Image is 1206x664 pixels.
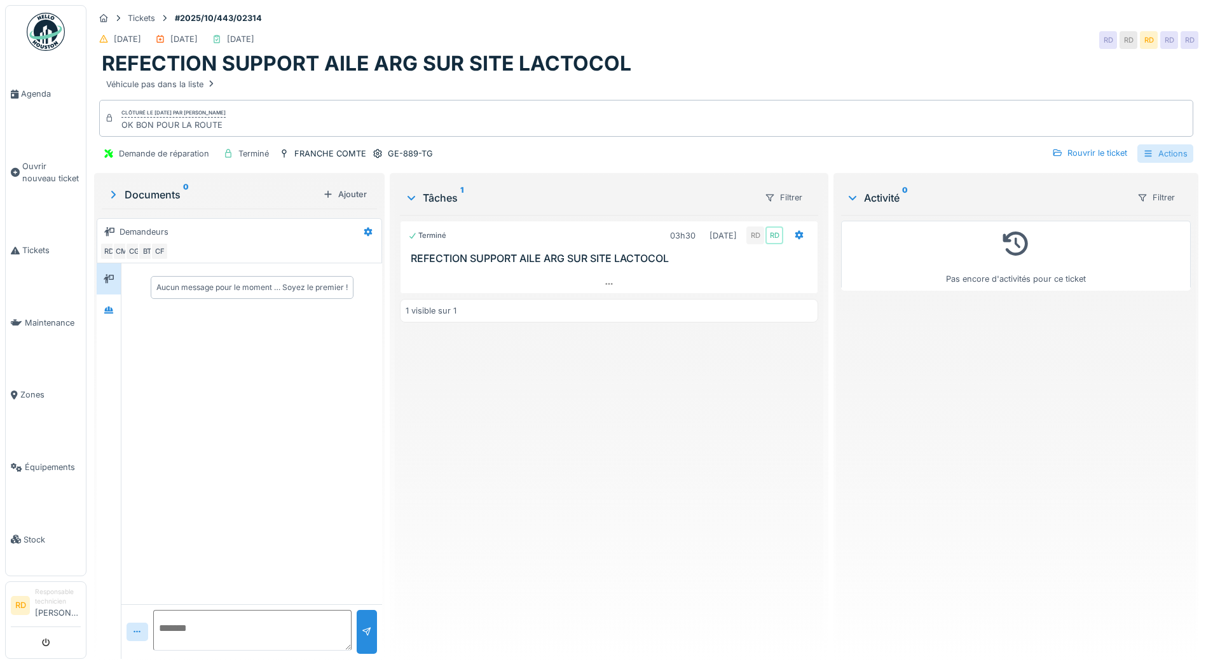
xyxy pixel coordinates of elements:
sup: 0 [183,187,189,202]
strong: #2025/10/443/02314 [170,12,267,24]
div: Aucun message pour le moment … Soyez le premier ! [156,282,348,293]
span: Maintenance [25,317,81,329]
div: Filtrer [759,188,808,207]
a: Équipements [6,431,86,504]
div: RD [1099,31,1117,49]
div: BT [138,242,156,260]
div: 03h30 [670,230,696,242]
div: Ajouter [318,186,372,203]
div: RD [100,242,118,260]
div: Responsable technicien [35,587,81,607]
div: GE-889-TG [388,148,433,160]
div: [DATE] [227,33,254,45]
div: Terminé [408,230,446,241]
span: Équipements [25,461,81,473]
div: Rouvrir le ticket [1047,144,1132,162]
div: OK BON POUR LA ROUTE [121,119,226,131]
span: Stock [24,534,81,546]
img: Badge_color-CXgf-gQk.svg [27,13,65,51]
div: RD [1181,31,1198,49]
div: [DATE] [709,230,737,242]
div: RD [765,226,783,244]
div: Tâches [405,190,754,205]
a: Zones [6,359,86,431]
div: Pas encore d'activités pour ce ticket [849,226,1182,286]
sup: 0 [902,190,908,205]
h1: REFECTION SUPPORT AILE ARG SUR SITE LACTOCOL [102,52,631,76]
div: 1 visible sur 1 [406,305,456,317]
div: RD [1120,31,1137,49]
sup: 1 [460,190,463,205]
div: [DATE] [170,33,198,45]
a: RD Responsable technicien[PERSON_NAME] [11,587,81,627]
span: Tickets [22,244,81,256]
a: Stock [6,503,86,576]
div: Documents [107,187,318,202]
div: Activité [846,190,1127,205]
span: Ouvrir nouveau ticket [22,160,81,184]
div: Véhicule pas dans la liste [106,78,216,90]
div: Filtrer [1132,188,1181,207]
li: [PERSON_NAME] [35,587,81,624]
div: RD [1160,31,1178,49]
div: CF [151,242,168,260]
a: Maintenance [6,287,86,359]
h3: REFECTION SUPPORT AILE ARG SUR SITE LACTOCOL [411,252,812,265]
div: FRANCHE COMTE [294,148,366,160]
span: Agenda [21,88,81,100]
div: RD [1140,31,1158,49]
div: Clôturé le [DATE] par [PERSON_NAME] [121,109,226,118]
a: Tickets [6,214,86,287]
div: RD [746,226,764,244]
div: Tickets [128,12,155,24]
div: Actions [1137,144,1193,163]
div: CG [125,242,143,260]
a: Agenda [6,58,86,130]
div: Demandeurs [120,226,168,238]
span: Zones [20,389,81,401]
li: RD [11,596,30,615]
div: Demande de réparation [119,148,209,160]
a: Ouvrir nouveau ticket [6,130,86,215]
div: Terminé [238,148,269,160]
div: [DATE] [114,33,141,45]
div: CM [113,242,130,260]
